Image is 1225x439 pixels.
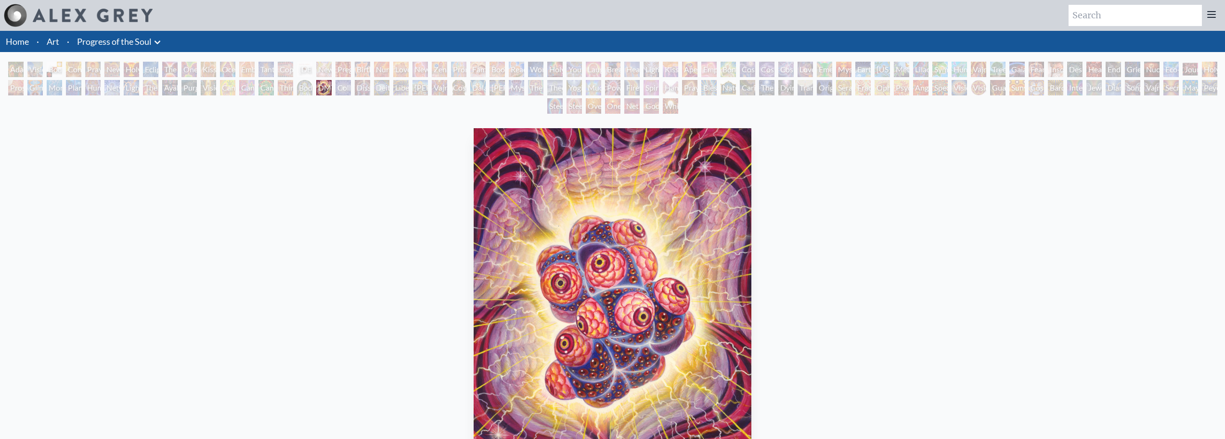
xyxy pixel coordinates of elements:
[875,80,890,95] div: Ophanic Eyelash
[990,62,1006,77] div: Tree & Person
[952,62,967,77] div: Humming Bird
[663,62,678,77] div: Kiss of the [MEDICAL_DATA]
[605,98,620,114] div: One
[528,80,543,95] div: The Seer
[586,62,601,77] div: Laughing Man
[239,62,255,77] div: Embracing
[335,80,351,95] div: Collective Vision
[1125,80,1140,95] div: Song of Vajra Being
[1183,80,1198,95] div: Mayan Being
[644,80,659,95] div: Spirit Animates the Flesh
[605,80,620,95] div: Power to the Peaceful
[547,80,563,95] div: Theologue
[258,62,274,77] div: Tantra
[586,98,601,114] div: Oversoul
[721,80,736,95] div: Nature of Mind
[432,80,447,95] div: Vajra Guru
[27,62,43,77] div: Visionary Origin of Language
[316,80,332,95] div: DMT - The Spirit Molecule
[220,80,235,95] div: Cannabis Mudra
[894,80,909,95] div: Psychomicrograph of a Fractal Paisley Cherub Feather Tip
[1144,80,1160,95] div: Vajra Being
[644,62,659,77] div: Lightweaver
[1009,80,1025,95] div: Sunyata
[721,62,736,77] div: Bond
[509,80,524,95] div: Mystic Eye
[1183,62,1198,77] div: Journey of the Wounded Healer
[798,62,813,77] div: Love is a Cosmic Force
[855,80,871,95] div: Fractal Eyes
[374,62,389,77] div: Nursing
[47,62,62,77] div: Body, Mind, Spirit
[971,80,986,95] div: Vision [PERSON_NAME]
[1067,80,1083,95] div: Interbeing
[63,31,73,52] li: ·
[66,62,81,77] div: Contemplation
[952,80,967,95] div: Vision Crystal
[913,62,928,77] div: Lilacs
[567,98,582,114] div: Steeplehead 2
[201,80,216,95] div: Vision Tree
[547,62,563,77] div: Holy Family
[297,80,312,95] div: Body/Mind as a Vibratory Field of Energy
[451,62,466,77] div: Promise
[1048,62,1063,77] div: Insomnia
[413,80,428,95] div: [PERSON_NAME]
[1202,80,1217,95] div: Peyote Being
[162,62,178,77] div: The Kiss
[663,98,678,114] div: White Light
[644,98,659,114] div: Godself
[624,62,640,77] div: Healing
[143,80,158,95] div: The Shulgins and their Alchemical Angels
[605,62,620,77] div: Breathing
[759,80,774,95] div: The Soul Finds It's Way
[836,80,851,95] div: Seraphic Transport Docking on the Third Eye
[393,80,409,95] div: Liberation Through Seeing
[27,80,43,95] div: Glimpsing the Empyrean
[316,62,332,77] div: Newborn
[33,31,43,52] li: ·
[413,62,428,77] div: New Family
[817,62,832,77] div: Emerald Grail
[1202,62,1217,77] div: Holy Fire
[124,62,139,77] div: Holy Grail
[85,62,101,77] div: Praying
[393,62,409,77] div: Love Circuit
[624,80,640,95] div: Firewalking
[836,62,851,77] div: Mysteriosa 2
[778,62,794,77] div: Cosmic Lovers
[162,80,178,95] div: Ayahuasca Visitation
[143,62,158,77] div: Eclipse
[239,80,255,95] div: Cannabis Sutra
[875,62,890,77] div: [US_STATE] Song
[701,80,717,95] div: Blessing Hand
[470,80,486,95] div: Dalai Lama
[701,62,717,77] div: Empowerment
[990,80,1006,95] div: Guardian of Infinite Vision
[567,80,582,95] div: Yogi & the Möbius Sphere
[547,98,563,114] div: Steeplehead 1
[798,80,813,95] div: Transfiguration
[509,62,524,77] div: Reading
[335,62,351,77] div: Pregnancy
[490,62,505,77] div: Boo-boo
[297,62,312,77] div: [DEMOGRAPHIC_DATA] Embryo
[432,62,447,77] div: Zena Lotus
[278,80,293,95] div: Third Eye Tears of Joy
[1029,80,1044,95] div: Cosmic Elf
[1106,62,1121,77] div: Endarkenment
[47,80,62,95] div: Monochord
[759,62,774,77] div: Cosmic Artist
[1086,62,1102,77] div: Headache
[1125,62,1140,77] div: Grieving
[682,62,697,77] div: Aperture
[278,62,293,77] div: Copulating
[258,80,274,95] div: Cannabacchus
[6,36,29,47] a: Home
[971,62,986,77] div: Vajra Horse
[1067,62,1083,77] div: Despair
[817,80,832,95] div: Original Face
[220,62,235,77] div: Ocean of Love Bliss
[1163,80,1179,95] div: Secret Writing Being
[913,80,928,95] div: Angel Skin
